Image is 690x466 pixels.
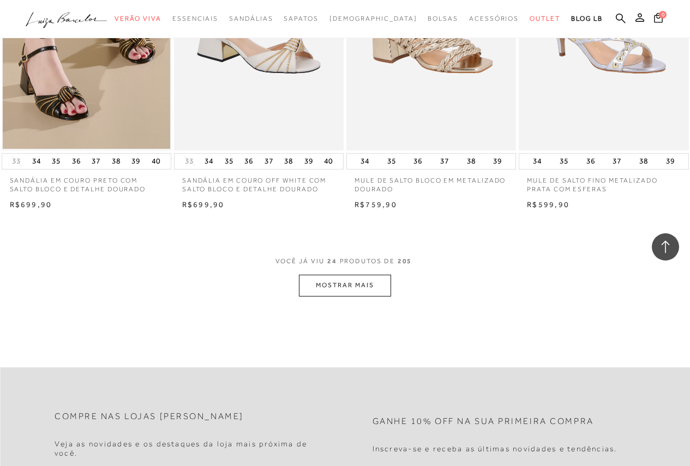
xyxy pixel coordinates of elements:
button: 39 [301,154,316,169]
span: Bolsas [428,15,458,22]
button: 36 [69,154,84,169]
button: 35 [221,154,237,169]
button: 39 [663,154,678,169]
a: categoryNavScreenReaderText [469,9,519,29]
span: 205 [398,257,412,265]
a: categoryNavScreenReaderText [172,9,218,29]
button: 33 [9,156,24,166]
button: 37 [88,154,104,169]
a: categoryNavScreenReaderText [229,9,273,29]
button: 34 [201,154,217,169]
button: 38 [464,154,479,169]
button: 36 [410,154,425,169]
span: Outlet [530,15,560,22]
a: SANDÁLIA EM COURO PRETO COM SALTO BLOCO E DETALHE DOURADO [2,170,171,195]
button: 0 [651,12,666,27]
a: categoryNavScreenReaderText [530,9,560,29]
button: 33 [182,156,197,166]
button: 36 [583,154,598,169]
a: categoryNavScreenReaderText [115,9,161,29]
span: R$699,90 [182,200,225,209]
button: MOSTRAR MAIS [299,275,391,296]
span: Essenciais [172,15,218,22]
a: MULE DE SALTO FINO METALIZADO PRATA COM ESFERAS [519,170,688,195]
span: Acessórios [469,15,519,22]
button: 35 [556,154,572,169]
a: categoryNavScreenReaderText [284,9,318,29]
a: MULE DE SALTO BLOCO EM METALIZADO DOURADO [346,170,516,195]
button: 35 [384,154,399,169]
button: 37 [261,154,277,169]
span: Sandálias [229,15,273,22]
h4: Veja as novidades e os destaques da loja mais próxima de você. [55,439,318,458]
button: 34 [29,154,44,169]
span: R$759,90 [355,200,397,209]
button: 34 [530,154,545,169]
button: 37 [609,154,625,169]
button: 40 [321,154,336,169]
a: SANDÁLIA EM COURO OFF WHITE COM SALTO BLOCO E DETALHE DOURADO [174,170,344,195]
h2: Ganhe 10% off na sua primeira compra [373,416,594,427]
span: 24 [327,257,337,265]
span: Verão Viva [115,15,161,22]
span: 0 [659,11,667,19]
button: 38 [109,154,124,169]
a: noSubCategoriesText [329,9,417,29]
button: 36 [241,154,256,169]
span: R$599,90 [527,200,569,209]
a: categoryNavScreenReaderText [428,9,458,29]
span: [DEMOGRAPHIC_DATA] [329,15,417,22]
span: R$699,90 [10,200,52,209]
button: 39 [490,154,505,169]
span: BLOG LB [571,15,603,22]
h4: Inscreva-se e receba as últimas novidades e tendências. [373,444,617,453]
button: 37 [437,154,452,169]
button: 38 [636,154,651,169]
button: 34 [357,154,373,169]
button: 35 [49,154,64,169]
span: Sapatos [284,15,318,22]
button: 38 [281,154,296,169]
button: 39 [128,154,143,169]
h2: Compre nas lojas [PERSON_NAME] [55,411,244,422]
button: 40 [148,154,164,169]
a: BLOG LB [571,9,603,29]
span: VOCÊ JÁ VIU PRODUTOS DE [275,257,415,265]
